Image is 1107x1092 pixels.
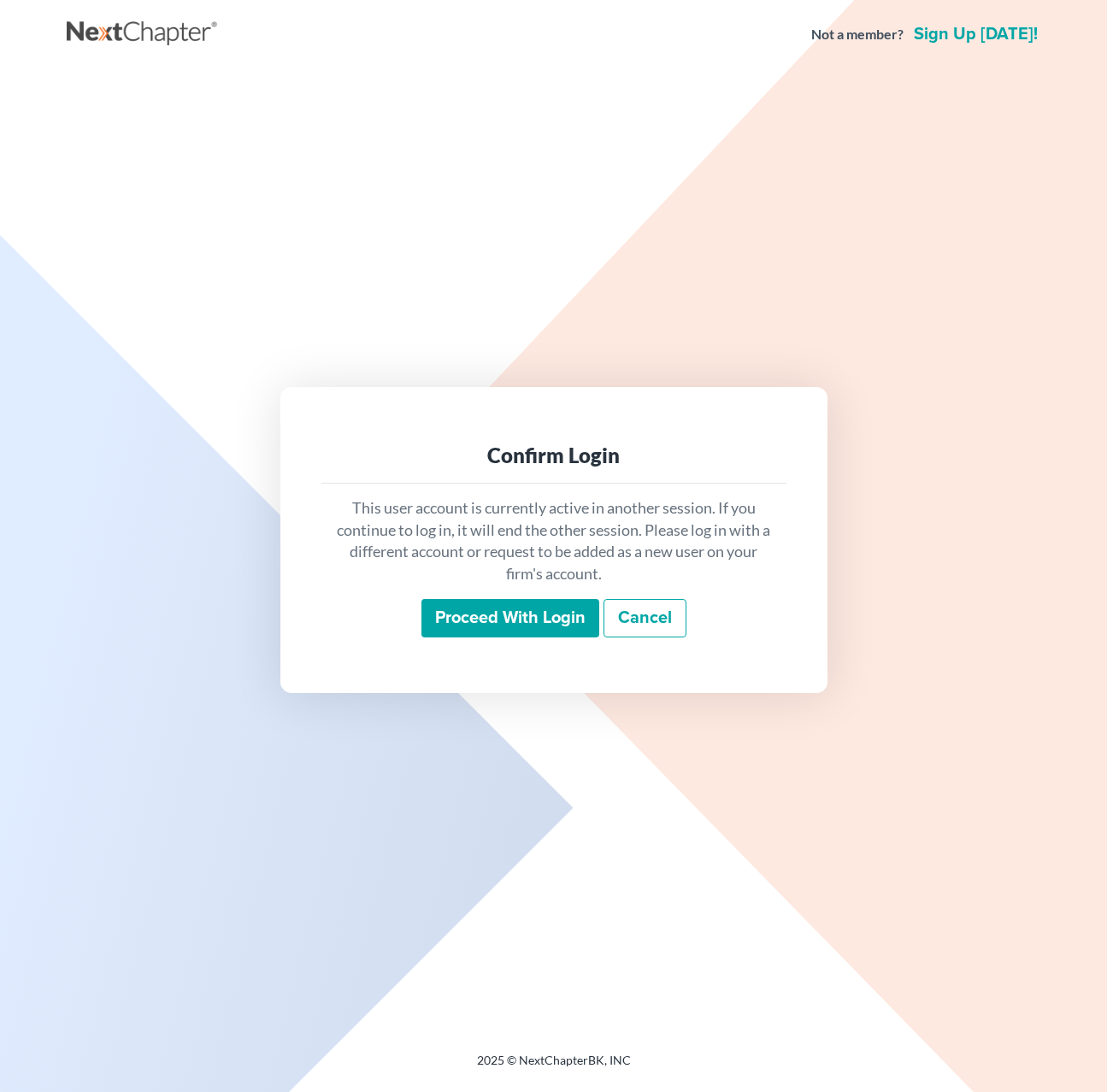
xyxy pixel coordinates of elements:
input: Proceed with login [421,599,599,638]
a: Cancel [604,599,686,638]
div: Confirm Login [335,442,773,469]
div: 2025 © NextChapterBK, INC [67,1052,1041,1083]
p: This user account is currently active in another session. If you continue to log in, it will end ... [335,497,773,585]
a: Sign up [DATE]! [910,26,1041,43]
strong: Not a member? [811,25,904,44]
